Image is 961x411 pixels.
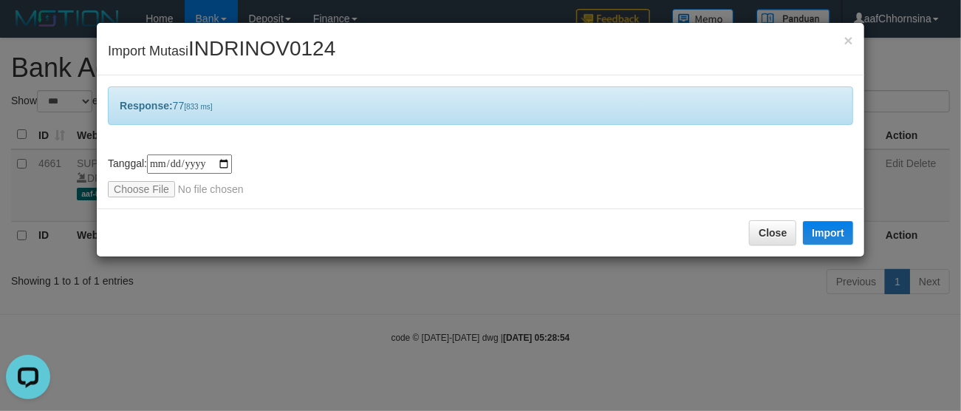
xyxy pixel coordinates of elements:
[844,33,853,48] button: Close
[108,86,853,125] div: 77
[108,44,335,58] span: Import Mutasi
[844,32,853,49] span: ×
[120,100,173,112] b: Response:
[188,37,335,60] span: INDRINOV0124
[108,154,853,197] div: Tanggal:
[803,221,853,245] button: Import
[184,103,212,111] span: [833 ms]
[6,6,50,50] button: Open LiveChat chat widget
[749,220,796,245] button: Close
